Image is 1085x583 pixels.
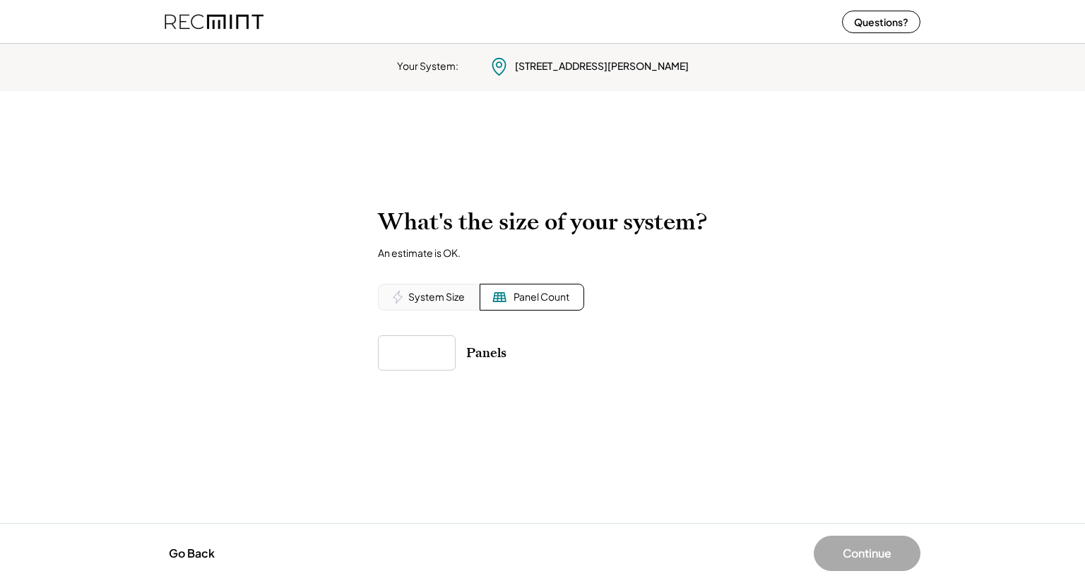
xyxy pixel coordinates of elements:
[378,246,461,259] div: An estimate is OK.
[378,208,707,236] h2: What's the size of your system?
[397,59,458,73] div: Your System:
[466,344,506,361] div: Panels
[165,538,219,569] button: Go Back
[515,59,689,73] div: [STREET_ADDRESS][PERSON_NAME]
[165,3,263,40] img: recmint-logotype%403x%20%281%29.jpeg
[814,536,920,571] button: Continue
[514,290,569,304] div: Panel Count
[408,290,465,304] div: System Size
[842,11,920,33] button: Questions?
[492,290,506,304] img: Solar%20Panel%20Icon.svg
